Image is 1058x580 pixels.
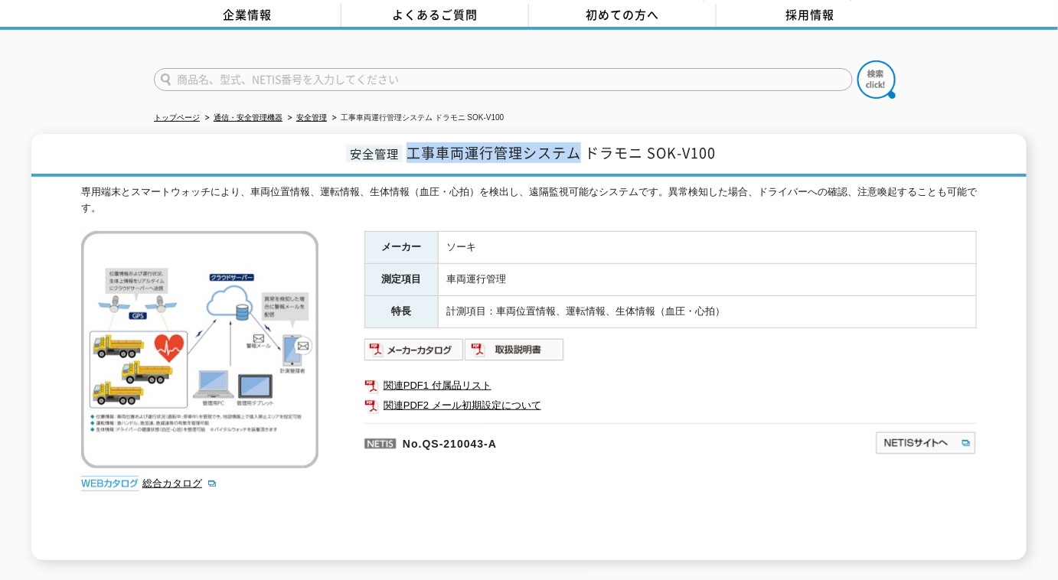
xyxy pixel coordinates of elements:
[346,145,403,162] span: 安全管理
[364,376,977,396] a: 関連PDF1 付属品リスト
[365,232,439,264] th: メーカー
[364,396,977,415] a: 関連PDF2 メール初期設定について
[81,184,977,217] div: 専用端末とスマートウォッチにより、車両位置情報、運転情報、生体情報（血圧・心拍）を検出し、遠隔監視可能なシステムです。異常検知した場合、ドライバーへの確認、注意喚起することも可能です。
[364,423,727,460] p: No.QS-210043-A
[81,476,139,491] img: webカタログ
[341,4,529,27] a: よくあるご質問
[154,4,341,27] a: 企業情報
[296,113,327,122] a: 安全管理
[465,347,565,359] a: 取扱説明書
[439,296,977,328] td: 計測項目：車両位置情報、運転情報、生体情報（血圧・心拍）
[364,337,465,362] img: メーカーカタログ
[365,264,439,296] th: 測定項目
[142,477,217,489] a: 総合カタログ
[329,110,504,126] li: 工事車両運行管理システム ドラモニ SOK-V100
[364,347,465,359] a: メーカーカタログ
[717,4,904,27] a: 採用情報
[529,4,717,27] a: 初めての方へ
[154,113,200,122] a: トップページ
[407,142,716,163] span: 工事車両運行管理システム ドラモニ SOK-V100
[214,113,282,122] a: 通信・安全管理機器
[465,337,565,362] img: 取扱説明書
[439,264,977,296] td: 車両運行管理
[81,231,318,468] img: 工事車両運行管理システム ドラモニ SOK-V100
[857,60,896,99] img: btn_search.png
[875,431,977,455] img: NETISサイトへ
[586,6,660,23] span: 初めての方へ
[154,68,853,91] input: 商品名、型式、NETIS番号を入力してください
[365,296,439,328] th: 特長
[439,232,977,264] td: ソーキ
